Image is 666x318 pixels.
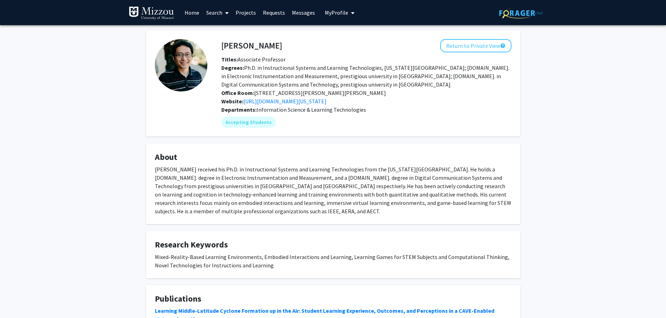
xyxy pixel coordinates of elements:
[221,98,243,105] b: Website:
[221,117,276,128] mat-chip: Accepting Students
[155,39,207,91] img: Profile Picture
[440,39,511,52] button: Return to Private View
[181,0,203,25] a: Home
[221,89,254,96] b: Office Room:
[257,106,366,113] span: Information Science & Learning Technologies
[129,6,174,20] img: University of Missouri Logo
[155,253,511,269] div: Mixed-Reality-Based Learning Environments, Embodied Interactions and Learning, Learning Games for...
[259,0,288,25] a: Requests
[232,0,259,25] a: Projects
[221,56,286,63] span: Associate Professor
[221,64,244,71] b: Degrees:
[221,64,509,88] span: Ph.D. in Instructional Systems and Learning Technologies, [US_STATE][GEOGRAPHIC_DATA]; [DOMAIN_NA...
[5,287,30,313] iframe: Chat
[221,56,238,63] b: Titles:
[203,0,232,25] a: Search
[155,240,511,250] h4: Research Keywords
[221,89,386,96] span: [STREET_ADDRESS][PERSON_NAME][PERSON_NAME]
[325,9,348,16] span: My Profile
[243,98,327,105] a: Opens in a new tab
[155,152,511,162] h4: About
[221,39,282,52] h4: [PERSON_NAME]
[288,0,318,25] a: Messages
[155,294,511,304] h4: Publications
[155,165,511,215] div: [PERSON_NAME] received his Ph.D. in Instructional Systems and Learning Technologies from the [US_...
[500,42,506,50] mat-icon: help
[499,8,543,19] img: ForagerOne Logo
[221,106,257,113] b: Departments:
